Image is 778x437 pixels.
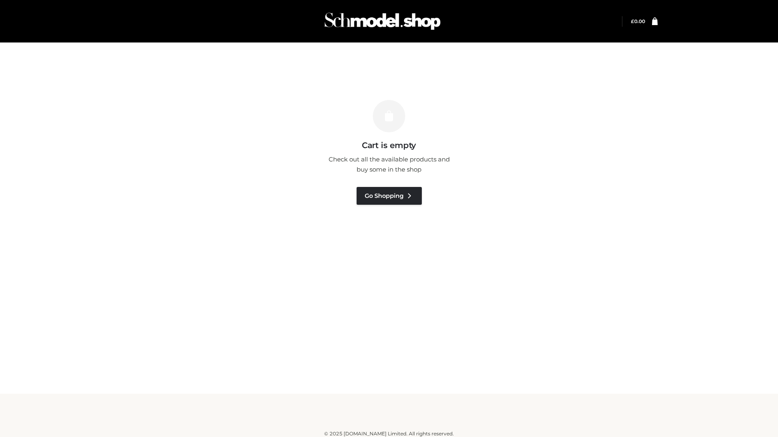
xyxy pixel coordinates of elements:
[322,5,443,37] img: Schmodel Admin 964
[324,154,454,175] p: Check out all the available products and buy some in the shop
[631,18,645,24] a: £0.00
[631,18,645,24] bdi: 0.00
[357,187,422,205] a: Go Shopping
[631,18,634,24] span: £
[139,140,639,150] h3: Cart is empty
